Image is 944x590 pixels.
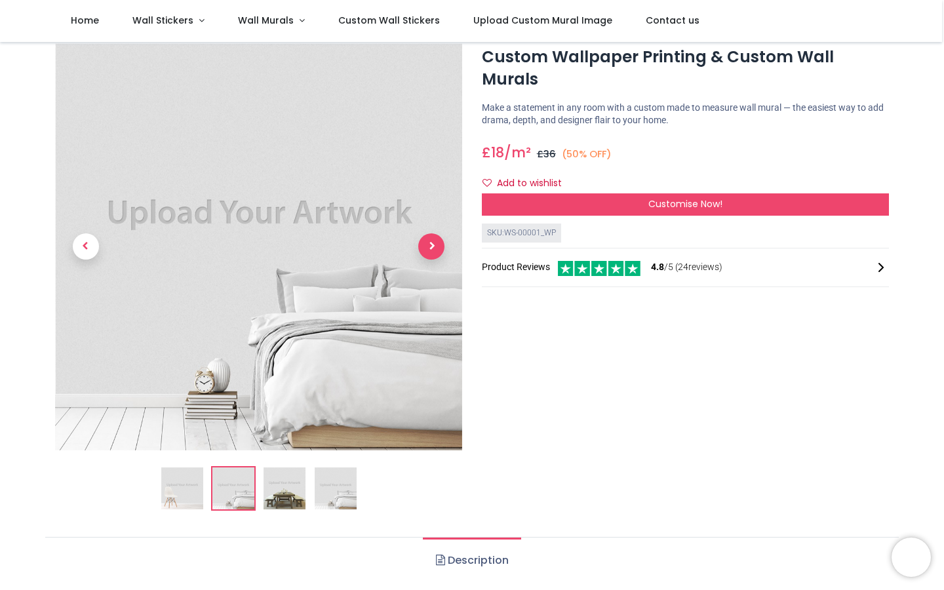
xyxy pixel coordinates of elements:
[212,467,254,509] img: WS-00001_WP-02
[418,233,444,260] span: Next
[132,14,193,27] span: Wall Stickers
[648,197,722,210] span: Customise Now!
[473,14,612,27] span: Upload Custom Mural Image
[646,14,699,27] span: Contact us
[55,43,462,450] img: WS-00001_WP-02
[562,147,612,161] small: (50% OFF)
[482,102,889,127] p: Make a statement in any room with a custom made to measure wall mural — the easiest way to add dr...
[338,14,440,27] span: Custom Wall Stickers
[651,262,664,272] span: 4.8
[504,143,531,162] span: /m²
[892,538,931,577] iframe: Brevo live chat
[238,14,294,27] span: Wall Murals
[482,143,504,162] span: £
[161,467,203,509] img: Custom Wallpaper Printing & Custom Wall Murals
[55,104,116,389] a: Previous
[73,233,99,260] span: Previous
[482,46,889,91] h1: Custom Wallpaper Printing & Custom Wall Murals
[537,147,556,161] span: £
[482,178,492,187] i: Add to wishlist
[71,14,99,27] span: Home
[491,143,504,162] span: 18
[543,147,556,161] span: 36
[651,261,722,274] span: /5 ( 24 reviews)
[482,259,889,277] div: Product Reviews
[482,224,561,243] div: SKU: WS-00001_WP
[401,104,462,389] a: Next
[315,467,357,509] img: WS-00001_WP-04
[423,538,521,583] a: Description
[482,172,573,195] button: Add to wishlistAdd to wishlist
[264,467,305,509] img: WS-00001_WP-03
